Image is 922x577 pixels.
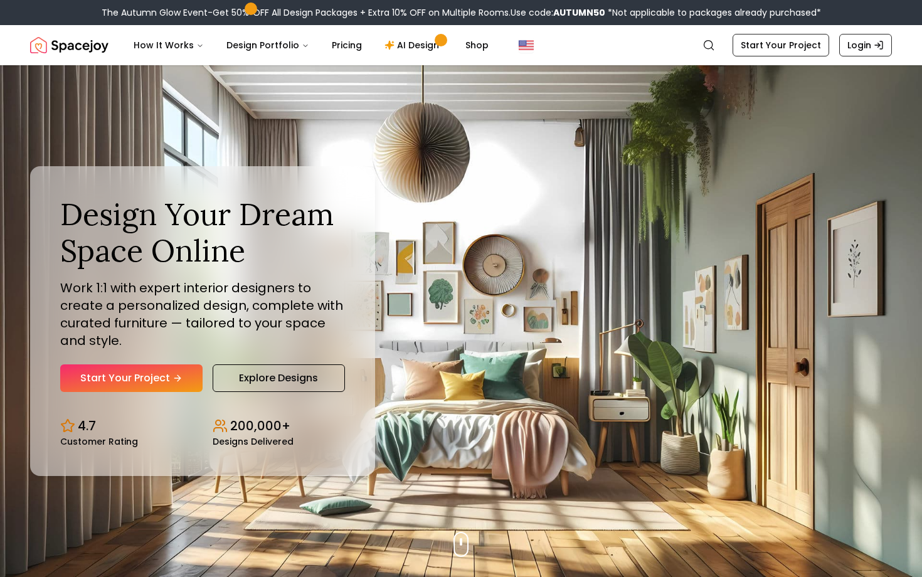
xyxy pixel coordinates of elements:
[30,33,109,58] img: Spacejoy Logo
[124,33,214,58] button: How It Works
[839,34,892,56] a: Login
[78,417,96,435] p: 4.7
[605,6,821,19] span: *Not applicable to packages already purchased*
[455,33,499,58] a: Shop
[322,33,372,58] a: Pricing
[60,279,345,349] p: Work 1:1 with expert interior designers to create a personalized design, complete with curated fu...
[60,196,345,268] h1: Design Your Dream Space Online
[60,407,345,446] div: Design stats
[374,33,453,58] a: AI Design
[216,33,319,58] button: Design Portfolio
[30,33,109,58] a: Spacejoy
[213,437,294,446] small: Designs Delivered
[519,38,534,53] img: United States
[124,33,499,58] nav: Main
[230,417,290,435] p: 200,000+
[60,364,203,392] a: Start Your Project
[30,25,892,65] nav: Global
[213,364,345,392] a: Explore Designs
[511,6,605,19] span: Use code:
[733,34,829,56] a: Start Your Project
[553,6,605,19] b: AUTUMN50
[102,6,821,19] div: The Autumn Glow Event-Get 50% OFF All Design Packages + Extra 10% OFF on Multiple Rooms.
[60,437,138,446] small: Customer Rating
